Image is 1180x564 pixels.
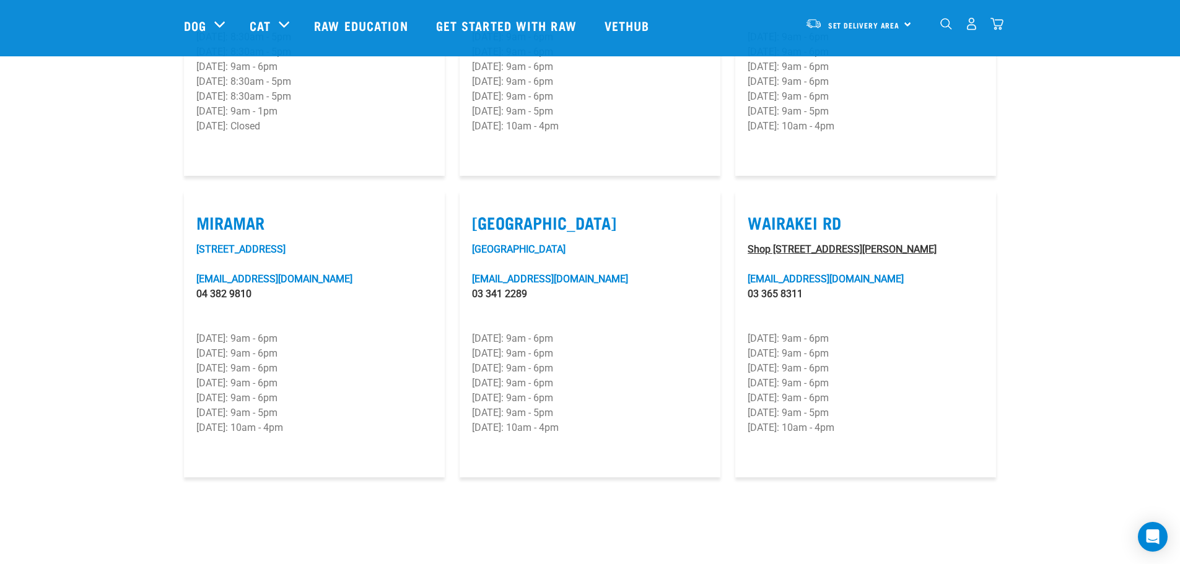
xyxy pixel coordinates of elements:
a: [STREET_ADDRESS] [196,243,286,255]
label: Miramar [196,213,432,232]
span: Set Delivery Area [828,23,900,27]
img: home-icon-1@2x.png [940,18,952,30]
p: [DATE]: 9am - 5pm [472,104,708,119]
p: [DATE]: 9am - 6pm [472,89,708,104]
p: [DATE]: 9am - 6pm [196,361,432,376]
a: [EMAIL_ADDRESS][DOMAIN_NAME] [196,273,352,285]
p: [DATE]: 9am - 6pm [748,391,984,406]
p: [DATE]: 9am - 6pm [748,346,984,361]
label: [GEOGRAPHIC_DATA] [472,213,708,232]
a: [GEOGRAPHIC_DATA] [472,243,566,255]
img: home-icon@2x.png [990,17,1003,30]
p: [DATE]: 9am - 6pm [472,59,708,74]
a: Vethub [592,1,665,50]
p: [DATE]: 10am - 4pm [748,119,984,134]
p: [DATE]: 9am - 6pm [472,361,708,376]
p: [DATE]: 9am - 6pm [472,331,708,346]
a: Dog [184,16,206,35]
p: [DATE]: 9am - 6pm [196,376,432,391]
p: [DATE]: 9am - 6pm [748,361,984,376]
p: [DATE]: 9am - 5pm [196,406,432,420]
a: Shop [STREET_ADDRESS][PERSON_NAME] [748,243,937,255]
p: [DATE]: Closed [196,119,432,134]
p: [DATE]: 9am - 6pm [748,376,984,391]
p: [DATE]: 10am - 4pm [472,119,708,134]
p: [DATE]: 9am - 5pm [748,104,984,119]
p: [DATE]: 9am - 6pm [748,89,984,104]
p: [DATE]: 9am - 6pm [472,391,708,406]
p: [DATE]: 9am - 6pm [748,74,984,89]
a: Raw Education [302,1,423,50]
p: [DATE]: 10am - 4pm [748,420,984,435]
p: [DATE]: 8:30am - 5pm [196,74,432,89]
a: Cat [250,16,271,35]
p: [DATE]: 9am - 6pm [748,59,984,74]
a: 03 365 8311 [748,288,803,300]
p: [DATE]: 10am - 4pm [196,420,432,435]
p: [DATE]: 9am - 5pm [472,406,708,420]
p: [DATE]: 9am - 6pm [196,391,432,406]
a: 03 341 2289 [472,288,527,300]
a: [EMAIL_ADDRESS][DOMAIN_NAME] [748,273,904,285]
p: [DATE]: 9am - 6pm [196,331,432,346]
img: user.png [965,17,978,30]
p: [DATE]: 10am - 4pm [472,420,708,435]
p: [DATE]: 9am - 6pm [472,376,708,391]
p: [DATE]: 9am - 1pm [196,104,432,119]
img: van-moving.png [805,18,822,29]
p: [DATE]: 9am - 6pm [472,74,708,89]
a: 04 382 9810 [196,288,251,300]
a: Get started with Raw [424,1,592,50]
p: [DATE]: 9am - 6pm [196,59,432,74]
p: [DATE]: 9am - 6pm [196,346,432,361]
label: Wairakei Rd [748,213,984,232]
p: [DATE]: 9am - 6pm [748,331,984,346]
p: [DATE]: 8:30am - 5pm [196,89,432,104]
p: [DATE]: 9am - 6pm [472,346,708,361]
div: Open Intercom Messenger [1138,522,1168,552]
a: [EMAIL_ADDRESS][DOMAIN_NAME] [472,273,628,285]
p: [DATE]: 9am - 5pm [748,406,984,420]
